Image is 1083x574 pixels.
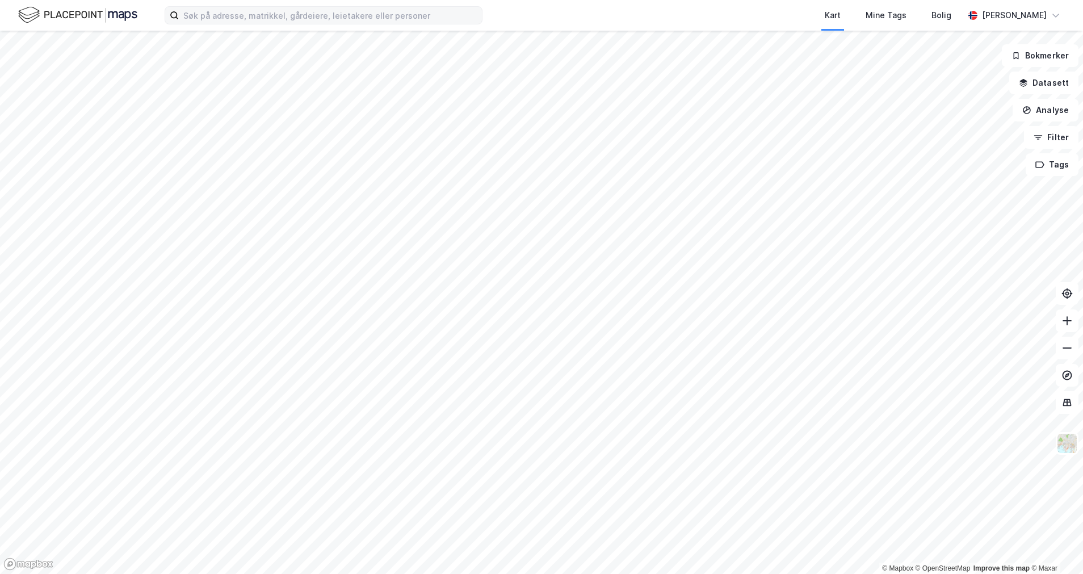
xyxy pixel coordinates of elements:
a: Improve this map [973,564,1030,572]
div: Bolig [931,9,951,22]
button: Datasett [1009,72,1078,94]
button: Bokmerker [1002,44,1078,67]
div: [PERSON_NAME] [982,9,1047,22]
a: Mapbox [882,564,913,572]
a: OpenStreetMap [916,564,971,572]
a: Mapbox homepage [3,558,53,571]
button: Analyse [1013,99,1078,121]
div: Mine Tags [866,9,906,22]
button: Tags [1026,153,1078,176]
input: Søk på adresse, matrikkel, gårdeiere, leietakere eller personer [179,7,482,24]
button: Filter [1024,126,1078,149]
div: Kart [825,9,841,22]
img: Z [1056,433,1078,454]
iframe: Chat Widget [1026,519,1083,574]
img: logo.f888ab2527a4732fd821a326f86c7f29.svg [18,5,137,25]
